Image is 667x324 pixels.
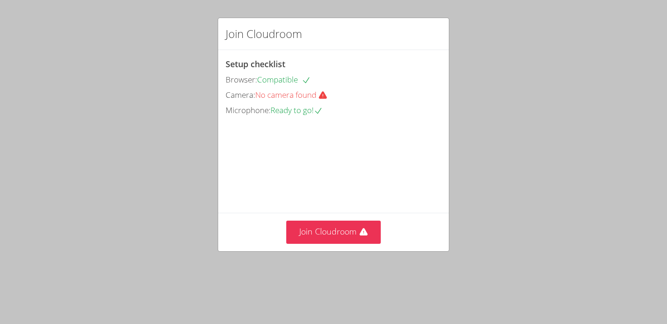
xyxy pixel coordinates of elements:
[286,221,381,243] button: Join Cloudroom
[257,74,311,85] span: Compatible
[226,105,271,115] span: Microphone:
[271,105,323,115] span: Ready to go!
[226,25,302,42] h2: Join Cloudroom
[255,89,335,100] span: No camera found
[226,74,257,85] span: Browser:
[226,58,285,70] span: Setup checklist
[226,89,255,100] span: Camera:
